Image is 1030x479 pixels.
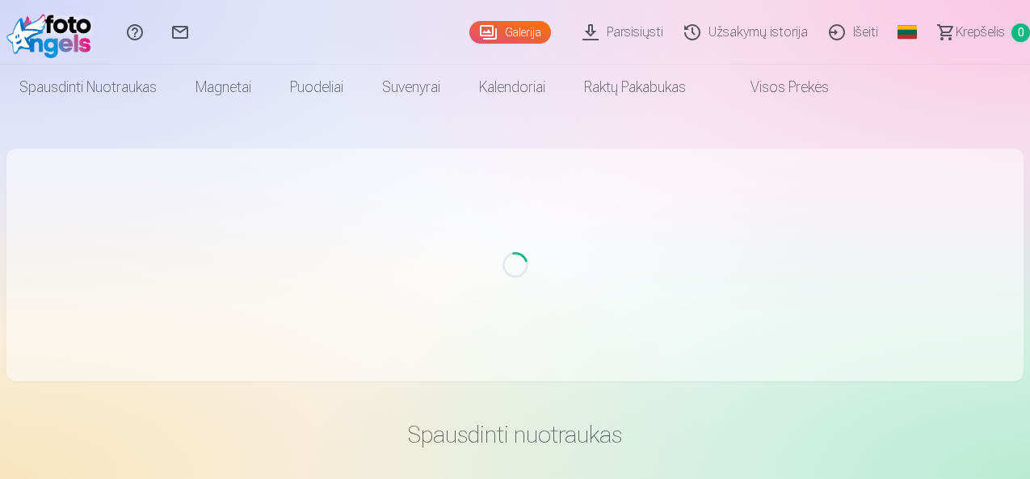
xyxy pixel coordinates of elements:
[176,65,271,110] a: Magnetai
[565,65,705,110] a: Raktų pakabukas
[469,21,551,44] a: Galerija
[271,65,363,110] a: Puodeliai
[363,65,460,110] a: Suvenyrai
[44,420,987,449] h3: Spausdinti nuotraukas
[956,23,1005,42] span: Krepšelis
[6,6,99,58] img: /fa2
[460,65,565,110] a: Kalendoriai
[1011,23,1030,42] span: 0
[705,65,848,110] a: Visos prekės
